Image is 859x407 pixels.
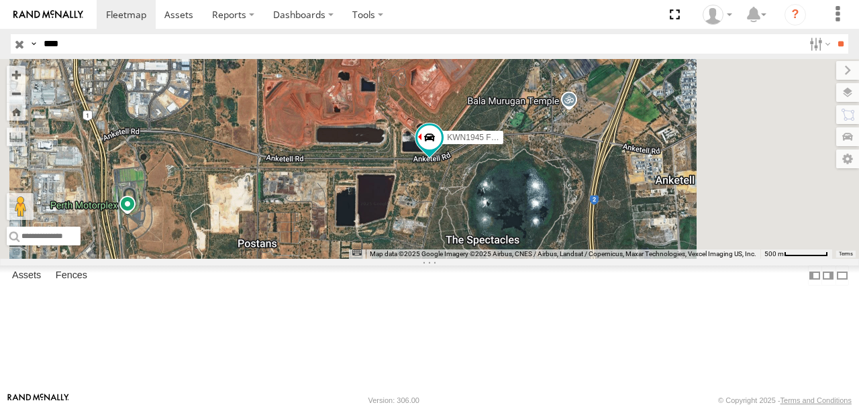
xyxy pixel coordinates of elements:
button: Map Scale: 500 m per 62 pixels [760,249,832,259]
div: Version: 306.00 [368,396,419,404]
label: Search Filter Options [804,34,833,54]
label: Map Settings [836,150,859,168]
div: © Copyright 2025 - [718,396,852,404]
span: Map data ©2025 Google Imagery ©2025 Airbus, CNES / Airbus, Landsat / Copernicus, Maxar Technologi... [370,250,756,257]
a: Visit our Website [7,394,69,407]
label: Dock Summary Table to the Left [808,266,821,285]
label: Dock Summary Table to the Right [821,266,835,285]
span: 500 m [764,250,784,257]
img: rand-logo.svg [13,10,83,19]
label: Search Query [28,34,39,54]
a: Terms and Conditions [780,396,852,404]
label: Fences [49,266,94,285]
label: Assets [5,266,48,285]
button: Drag Pegman onto the map to open Street View [7,193,34,220]
span: KWN1945 Flocon [447,133,510,143]
div: Jeff Wegner [698,5,737,25]
label: Measure [7,127,26,146]
button: Zoom in [7,66,26,84]
button: Zoom out [7,84,26,103]
label: Hide Summary Table [836,266,849,285]
i: ? [785,4,806,25]
button: Keyboard shortcuts [352,249,362,255]
button: Zoom Home [7,103,26,121]
a: Terms (opens in new tab) [839,251,853,257]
